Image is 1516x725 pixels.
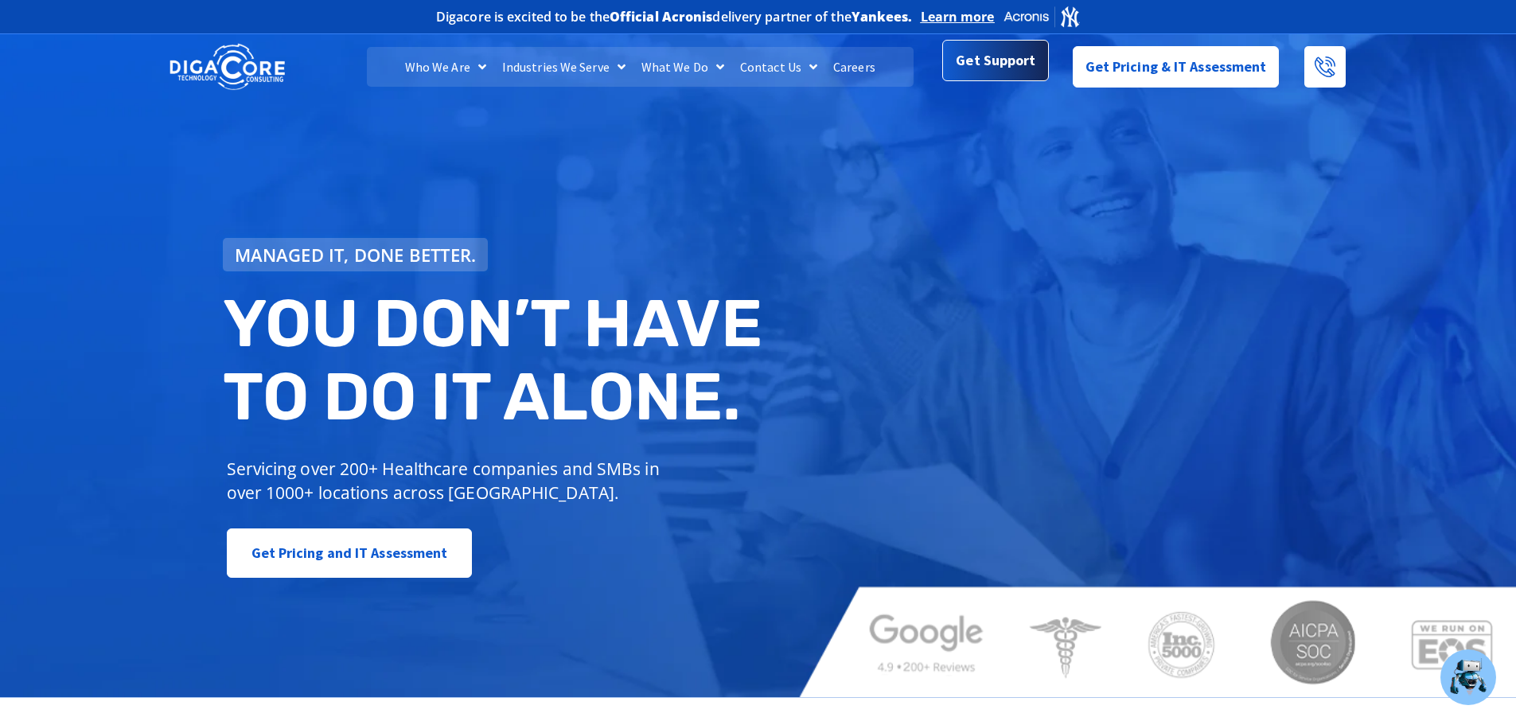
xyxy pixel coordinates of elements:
nav: Menu [367,47,913,87]
span: Get Support [956,45,1035,76]
a: Get Support [942,40,1048,81]
b: Yankees. [852,8,913,25]
b: Official Acronis [610,8,713,25]
a: Who We Are [397,47,494,87]
h2: Digacore is excited to be the delivery partner of the [436,10,913,23]
a: Managed IT, done better. [223,238,489,271]
p: Servicing over 200+ Healthcare companies and SMBs in over 1000+ locations across [GEOGRAPHIC_DATA]. [227,457,672,505]
a: Careers [825,47,883,87]
a: What We Do [633,47,732,87]
a: Industries We Serve [494,47,633,87]
span: Get Pricing and IT Assessment [251,537,448,569]
a: Get Pricing and IT Assessment [227,528,473,578]
a: Contact Us [732,47,825,87]
a: Learn more [921,9,995,25]
a: Get Pricing & IT Assessment [1073,46,1280,88]
span: Managed IT, done better. [235,246,477,263]
h2: You don’t have to do IT alone. [223,287,770,433]
span: Get Pricing & IT Assessment [1085,51,1267,83]
img: Acronis [1003,5,1081,28]
img: DigaCore Technology Consulting [170,42,285,92]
